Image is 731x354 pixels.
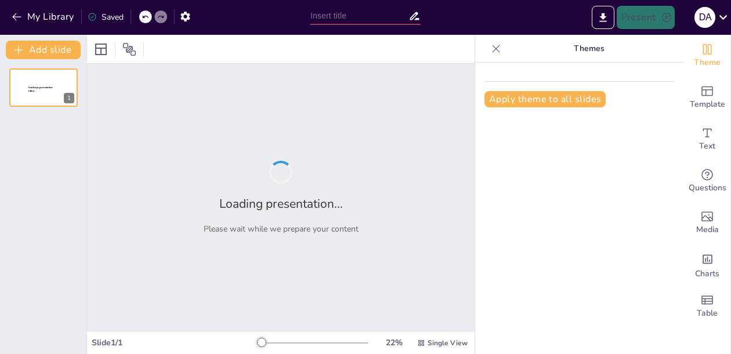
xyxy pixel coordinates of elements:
div: Layout [92,40,110,59]
div: Add text boxes [684,118,730,160]
span: Media [696,223,719,236]
span: Sendsteps presentation editor [28,86,53,93]
div: Change the overall theme [684,35,730,77]
div: Add ready made slides [684,77,730,118]
div: 1 [9,68,78,107]
div: Add images, graphics, shapes or video [684,202,730,244]
button: Export to PowerPoint [592,6,614,29]
div: 22 % [380,337,408,348]
input: Insert title [310,8,408,24]
span: Position [122,42,136,56]
span: Questions [689,182,726,194]
div: Get real-time input from your audience [684,160,730,202]
span: Template [690,98,725,111]
button: Present [617,6,675,29]
div: Slide 1 / 1 [92,337,257,348]
p: Themes [505,35,672,63]
div: Add charts and graphs [684,244,730,286]
div: Saved [88,12,124,23]
div: 1 [64,93,74,103]
span: Charts [695,268,719,280]
button: D A [694,6,715,29]
span: Theme [694,56,721,69]
p: Please wait while we prepare your content [204,223,359,234]
h2: Loading presentation... [219,196,343,212]
button: My Library [9,8,79,26]
div: D A [694,7,715,28]
span: Table [697,307,718,320]
button: Apply theme to all slides [484,91,606,107]
span: Single View [428,338,468,348]
button: Add slide [6,41,81,59]
span: Text [699,140,715,153]
div: Add a table [684,286,730,327]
